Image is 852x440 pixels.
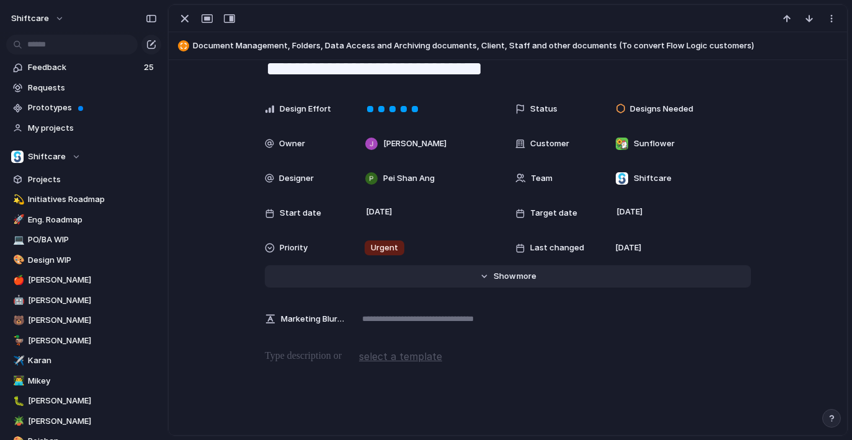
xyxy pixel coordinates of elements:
a: 🐻[PERSON_NAME] [6,311,161,330]
span: [DATE] [613,205,646,219]
button: 🤖 [11,294,24,307]
button: 👨‍💻 [11,375,24,387]
a: 🪴[PERSON_NAME] [6,412,161,431]
button: 🦆 [11,335,24,347]
a: Requests [6,79,161,97]
div: 🎨 [13,253,22,267]
span: Target date [530,207,577,219]
div: 🍎 [13,273,22,288]
button: 🎨 [11,254,24,266]
span: Last changed [530,242,584,254]
span: [PERSON_NAME] [28,274,157,286]
div: 🚀 [13,213,22,227]
span: Sunflower [634,138,675,150]
a: 💻PO/BA WIP [6,231,161,249]
span: Mikey [28,375,157,387]
button: 💫 [11,193,24,206]
div: 🤖 [13,293,22,307]
div: ✈️ [13,354,22,368]
div: 💻 [13,233,22,247]
span: Marketing Blurb (15-20 Words) [281,313,344,325]
span: Owner [279,138,305,150]
a: Projects [6,170,161,189]
span: Start date [280,207,321,219]
span: Eng. Roadmap [28,214,157,226]
a: 🦆[PERSON_NAME] [6,332,161,350]
span: [PERSON_NAME] [28,314,157,327]
span: Feedback [28,61,140,74]
a: 🤖[PERSON_NAME] [6,291,161,310]
span: My projects [28,122,157,134]
div: 🐛 [13,394,22,408]
span: [DATE] [615,242,641,254]
span: Shiftcare [28,151,66,163]
span: 25 [144,61,156,74]
span: Requests [28,82,157,94]
span: Team [531,172,552,185]
span: Shiftcare [634,172,672,185]
button: 🐻 [11,314,24,327]
button: ✈️ [11,354,24,367]
div: 💫 [13,193,22,207]
a: 🐛[PERSON_NAME] [6,392,161,410]
a: 👨‍💻Mikey [6,372,161,390]
span: [PERSON_NAME] [383,138,446,150]
span: [DATE] [363,205,396,219]
button: 💻 [11,234,24,246]
button: Document Management, Folders, Data Access and Archiving documents, Client, Staff and other docume... [174,36,841,56]
div: 🪴 [13,414,22,428]
span: Customer [530,138,569,150]
button: Shiftcare [6,147,161,166]
button: 🍎 [11,274,24,286]
a: My projects [6,119,161,138]
span: Priority [280,242,308,254]
span: [PERSON_NAME] [28,395,157,407]
a: 🎨Design WIP [6,251,161,270]
a: 🍎[PERSON_NAME] [6,271,161,289]
span: select a template [359,349,442,364]
span: [PERSON_NAME] [28,335,157,347]
a: 🚀Eng. Roadmap [6,211,161,229]
div: 👨‍💻 [13,374,22,388]
span: [PERSON_NAME] [28,415,157,428]
button: shiftcare [6,9,71,29]
div: 🐻 [13,314,22,328]
button: 🪴 [11,415,24,428]
button: 🚀 [11,214,24,226]
a: Prototypes [6,99,161,117]
span: shiftcare [11,12,49,25]
a: 💫Initiatives Roadmap [6,190,161,209]
a: Feedback25 [6,58,161,77]
span: [PERSON_NAME] [28,294,157,307]
span: Document Management, Folders, Data Access and Archiving documents, Client, Staff and other docume... [193,40,841,52]
span: Status [530,103,557,115]
div: 🦆 [13,333,22,348]
span: Prototypes [28,102,157,114]
span: PO/BA WIP [28,234,157,246]
button: 🐛 [11,395,24,407]
span: Pei Shan Ang [383,172,435,185]
button: select a template [357,347,444,366]
span: Urgent [371,242,398,254]
span: Initiatives Roadmap [28,193,157,206]
button: Showmore [265,265,751,288]
span: Show [494,270,516,283]
span: Karan [28,354,157,367]
span: more [517,270,536,283]
span: Design WIP [28,254,157,266]
a: ✈️Karan [6,351,161,370]
span: Designer [279,172,314,185]
span: Design Effort [280,103,331,115]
